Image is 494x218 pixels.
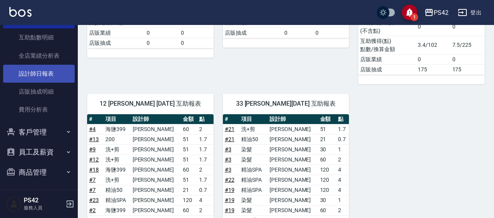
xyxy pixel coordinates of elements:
[103,114,131,124] th: 項目
[336,165,349,175] td: 4
[181,165,197,175] td: 60
[87,38,145,48] td: 店販抽成
[3,47,75,65] a: 全店業績分析表
[103,134,131,144] td: 200
[239,185,268,195] td: 精油SPA
[197,175,214,185] td: 1.7
[225,197,235,203] a: #19
[239,175,268,185] td: 精油SPA
[318,154,336,165] td: 60
[336,205,349,215] td: 2
[239,205,268,215] td: 染髮
[181,134,197,144] td: 51
[3,65,75,83] a: 設計師日報表
[103,205,131,215] td: 海鹽399
[89,167,99,173] a: #18
[268,144,318,154] td: [PERSON_NAME]
[268,154,318,165] td: [PERSON_NAME]
[24,204,63,211] p: 服務人員
[103,144,131,154] td: 洗+剪
[179,28,213,38] td: 0
[416,18,450,36] td: 0
[96,100,204,108] span: 12 [PERSON_NAME] [DATE] 互助報表
[239,134,268,144] td: 精油50
[131,165,181,175] td: [PERSON_NAME]
[131,185,181,195] td: [PERSON_NAME]
[103,165,131,175] td: 海鹽399
[336,175,349,185] td: 4
[197,124,214,134] td: 2
[318,114,336,124] th: 金額
[225,146,231,152] a: #3
[239,124,268,134] td: 洗+剪
[450,54,485,64] td: 0
[131,175,181,185] td: [PERSON_NAME]
[3,101,75,119] a: 費用分析表
[103,154,131,165] td: 洗+剪
[416,64,450,74] td: 175
[89,156,99,163] a: #12
[225,187,235,193] a: #19
[336,114,349,124] th: 點
[197,154,214,165] td: 1.7
[268,205,318,215] td: [PERSON_NAME]
[450,36,485,54] td: 7.5/225
[450,18,485,36] td: 0
[197,185,214,195] td: 0.7
[197,165,214,175] td: 2
[89,207,96,213] a: #2
[239,114,268,124] th: 項目
[89,197,99,203] a: #23
[268,134,318,144] td: [PERSON_NAME]
[223,28,282,38] td: 店販抽成
[181,175,197,185] td: 51
[89,146,96,152] a: #9
[197,134,214,144] td: 1.7
[225,207,235,213] a: #19
[181,114,197,124] th: 金額
[181,124,197,134] td: 60
[131,205,181,215] td: [PERSON_NAME]
[225,177,235,183] a: #22
[282,28,314,38] td: 0
[434,8,448,18] div: PS42
[197,114,214,124] th: 點
[89,136,99,142] a: #13
[336,195,349,205] td: 1
[268,124,318,134] td: [PERSON_NAME]
[225,136,235,142] a: #21
[145,38,179,48] td: 0
[318,185,336,195] td: 120
[358,8,485,75] table: a dense table
[145,28,179,38] td: 0
[9,7,32,17] img: Logo
[402,5,417,20] button: save
[232,100,340,108] span: 33 [PERSON_NAME][DATE] 互助報表
[239,144,268,154] td: 染髮
[89,187,96,193] a: #7
[179,38,213,48] td: 0
[268,185,318,195] td: [PERSON_NAME]
[358,64,416,74] td: 店販抽成
[3,122,75,142] button: 客戶管理
[197,144,214,154] td: 1.7
[318,144,336,154] td: 30
[336,154,349,165] td: 2
[358,54,416,64] td: 店販業績
[268,195,318,205] td: [PERSON_NAME]
[314,28,349,38] td: 0
[6,196,22,212] img: Person
[225,156,231,163] a: #3
[421,5,452,21] button: PS42
[336,185,349,195] td: 4
[131,195,181,205] td: [PERSON_NAME]
[336,144,349,154] td: 1
[103,175,131,185] td: 洗+剪
[416,54,450,64] td: 0
[103,185,131,195] td: 精油50
[3,83,75,101] a: 店販抽成明細
[336,134,349,144] td: 0.7
[131,144,181,154] td: [PERSON_NAME]
[181,205,197,215] td: 60
[239,165,268,175] td: 精油SPA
